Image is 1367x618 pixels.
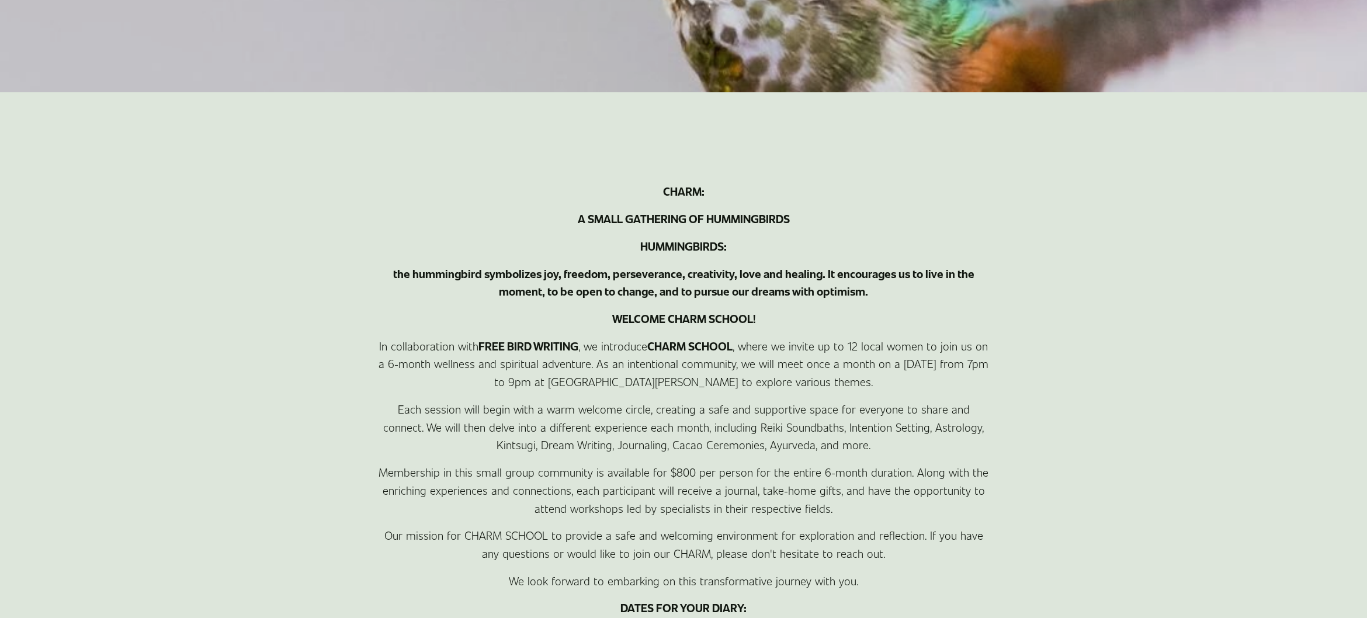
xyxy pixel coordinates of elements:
[377,337,990,391] p: In collaboration with , we introduce , where we invite up to 12 local women to join us on a 6-mon...
[620,600,747,615] strong: DATES FOR YOUR DIARY:
[663,183,705,199] strong: CHARM:
[377,463,990,517] p: Membership in this small group community is available for $800 per person for the entire 6-month ...
[377,526,990,562] p: Our mission for CHARM SCHOOL to provide a safe and welcoming environment for exploration and refl...
[478,338,578,353] strong: FREE BIRD WRITING
[612,311,755,326] strong: WELCOME CHARM SCHOOL!
[393,266,977,299] strong: the hummingbird symbolizes joy, freedom, perseverance, creativity, love and healing. It encourage...
[377,400,990,454] p: Each session will begin with a warm welcome circle, creating a safe and supportive space for ever...
[578,211,790,226] strong: A SMALL GATHERING OF HUMMINGBIRDS
[640,238,727,254] strong: HUMMINGBIRDS:
[647,338,733,353] strong: CHARM SCHOOL
[377,572,990,590] p: We look forward to embarking on this transformative journey with you.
